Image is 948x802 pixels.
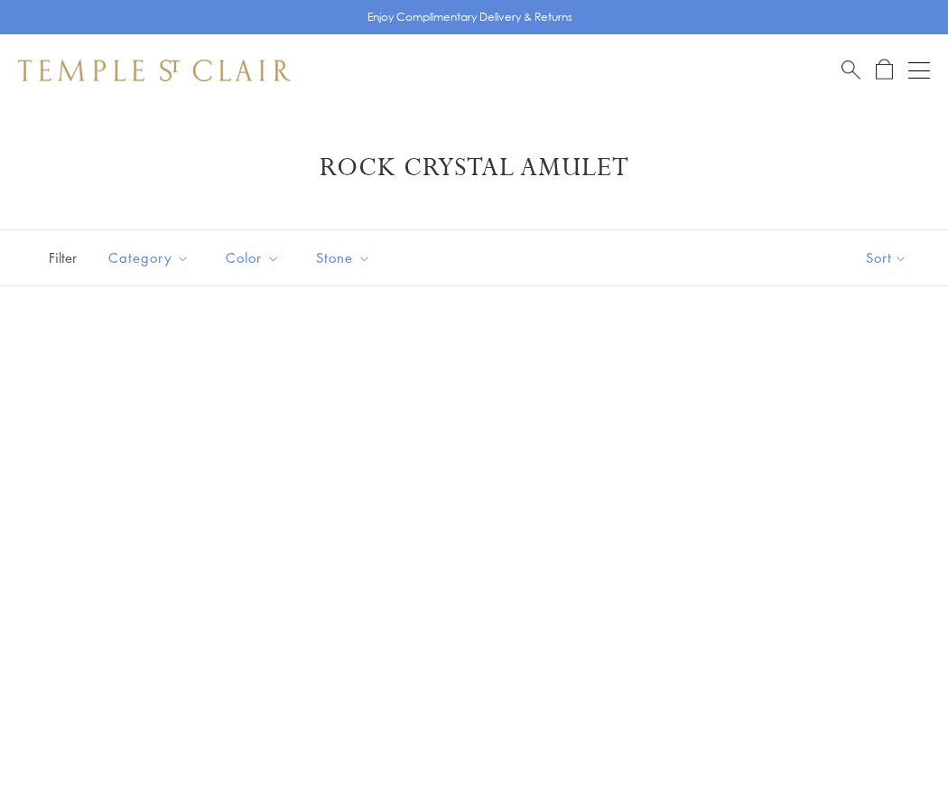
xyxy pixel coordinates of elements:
[841,59,860,81] a: Search
[212,238,293,278] button: Color
[876,59,893,81] a: Open Shopping Bag
[18,60,291,81] img: Temple St. Clair
[367,8,572,26] p: Enjoy Complimentary Delivery & Returns
[302,238,385,278] button: Stone
[99,247,203,269] span: Category
[908,60,930,81] button: Open navigation
[825,230,948,285] button: Show sort by
[217,247,293,269] span: Color
[45,152,903,184] h1: Rock Crystal Amulet
[95,238,203,278] button: Category
[307,247,385,269] span: Stone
